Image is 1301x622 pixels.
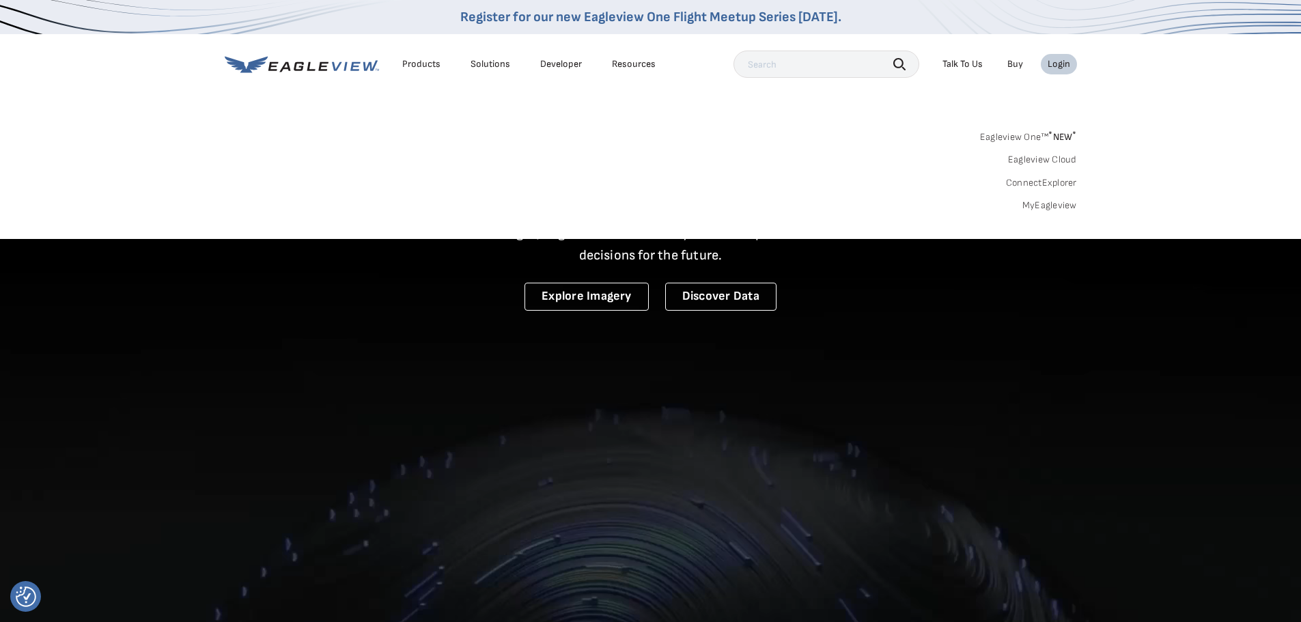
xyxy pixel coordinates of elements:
a: Discover Data [665,283,777,311]
div: Solutions [471,58,510,70]
div: Resources [612,58,656,70]
div: Products [402,58,440,70]
a: ConnectExplorer [1006,177,1077,189]
a: Developer [540,58,582,70]
a: Eagleview One™*NEW* [980,127,1077,143]
button: Consent Preferences [16,586,36,607]
img: Revisit consent button [16,586,36,607]
div: Talk To Us [942,58,983,70]
a: Buy [1007,58,1023,70]
a: Eagleview Cloud [1008,154,1077,166]
div: Login [1048,58,1070,70]
a: MyEagleview [1022,199,1077,212]
a: Explore Imagery [524,283,649,311]
input: Search [733,51,919,78]
span: NEW [1048,131,1076,143]
a: Register for our new Eagleview One Flight Meetup Series [DATE]. [460,9,841,25]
